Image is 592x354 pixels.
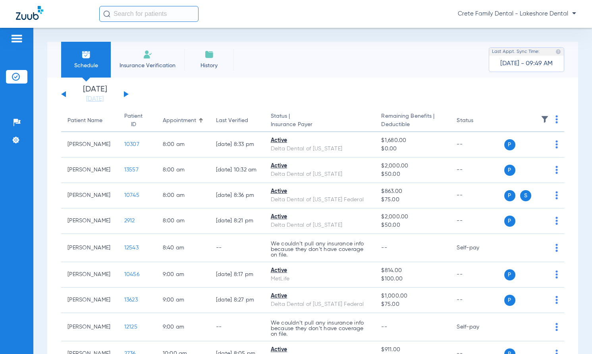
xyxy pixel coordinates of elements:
td: [PERSON_NAME] [61,208,118,234]
td: 8:00 AM [156,158,210,183]
td: [DATE] 8:17 PM [210,262,264,288]
div: Active [271,266,369,275]
td: Self-pay [450,234,504,262]
div: Active [271,162,369,170]
img: group-dot-blue.svg [555,244,558,252]
div: Active [271,292,369,300]
span: $75.00 [381,196,444,204]
span: 10745 [124,193,139,198]
span: 10456 [124,272,139,277]
td: [PERSON_NAME] [61,234,118,262]
div: Delta Dental of [US_STATE] [271,221,369,230]
a: [DATE] [71,95,119,103]
span: P [504,295,515,306]
td: 9:00 AM [156,313,210,341]
img: Zuub Logo [16,6,43,20]
span: Last Appt. Sync Time: [492,48,540,56]
td: [PERSON_NAME] [61,183,118,208]
img: group-dot-blue.svg [555,296,558,304]
iframe: Chat Widget [552,316,592,354]
td: Self-pay [450,313,504,341]
span: P [504,165,515,176]
span: P [504,216,515,227]
td: [DATE] 8:33 PM [210,132,264,158]
span: Insurance Payer [271,121,369,129]
td: 9:00 AM [156,262,210,288]
td: -- [210,313,264,341]
img: group-dot-blue.svg [555,191,558,199]
img: group-dot-blue.svg [555,115,558,123]
div: MetLife [271,275,369,283]
td: -- [210,234,264,262]
span: 13557 [124,167,139,173]
td: 8:00 AM [156,132,210,158]
span: S [520,190,531,201]
img: filter.svg [541,115,549,123]
td: [PERSON_NAME] [61,262,118,288]
img: hamburger-icon [10,34,23,43]
span: $50.00 [381,221,444,230]
div: Patient Name [67,117,112,125]
span: $50.00 [381,170,444,179]
div: Appointment [163,117,196,125]
div: Last Verified [216,117,248,125]
td: [PERSON_NAME] [61,288,118,313]
div: Active [271,187,369,196]
span: Schedule [67,62,105,70]
span: 2912 [124,218,135,224]
span: Insurance Verification [117,62,178,70]
span: 12125 [124,324,137,330]
span: Crete Family Dental - Lakeshore Dental [458,10,576,18]
span: 12543 [124,245,139,251]
span: $2,000.00 [381,162,444,170]
li: [DATE] [71,86,119,103]
span: $75.00 [381,300,444,309]
img: group-dot-blue.svg [555,166,558,174]
td: -- [450,183,504,208]
div: Delta Dental of [US_STATE] Federal [271,300,369,309]
p: We couldn’t pull any insurance info because they don’t have coverage on file. [271,320,369,337]
div: Delta Dental of [US_STATE] [271,145,369,153]
img: group-dot-blue.svg [555,270,558,278]
td: -- [450,158,504,183]
td: [DATE] 10:32 AM [210,158,264,183]
span: [DATE] - 09:49 AM [500,60,553,68]
td: [PERSON_NAME] [61,313,118,341]
span: -- [381,324,387,330]
img: History [204,50,214,59]
th: Status | [264,110,375,132]
td: 8:00 AM [156,208,210,234]
div: Patient Name [67,117,102,125]
td: -- [450,208,504,234]
div: Last Verified [216,117,258,125]
div: Patient ID [124,112,143,129]
img: Search Icon [103,10,110,18]
span: $863.00 [381,187,444,196]
span: $814.00 [381,266,444,275]
span: 10307 [124,142,139,147]
div: Active [271,213,369,221]
input: Search for patients [99,6,199,22]
span: Deductible [381,121,444,129]
div: Delta Dental of [US_STATE] [271,170,369,179]
span: History [190,62,228,70]
span: P [504,139,515,150]
span: $1,000.00 [381,292,444,300]
div: Delta Dental of [US_STATE] Federal [271,196,369,204]
td: [DATE] 8:36 PM [210,183,264,208]
span: P [504,269,515,280]
td: [DATE] 8:27 PM [210,288,264,313]
td: [PERSON_NAME] [61,132,118,158]
th: Remaining Benefits | [375,110,450,132]
td: [DATE] 8:21 PM [210,208,264,234]
span: $0.00 [381,145,444,153]
td: 8:40 AM [156,234,210,262]
div: Active [271,346,369,354]
td: -- [450,132,504,158]
div: Appointment [163,117,203,125]
td: 9:00 AM [156,288,210,313]
td: -- [450,262,504,288]
div: Active [271,136,369,145]
p: We couldn’t pull any insurance info because they don’t have coverage on file. [271,241,369,258]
